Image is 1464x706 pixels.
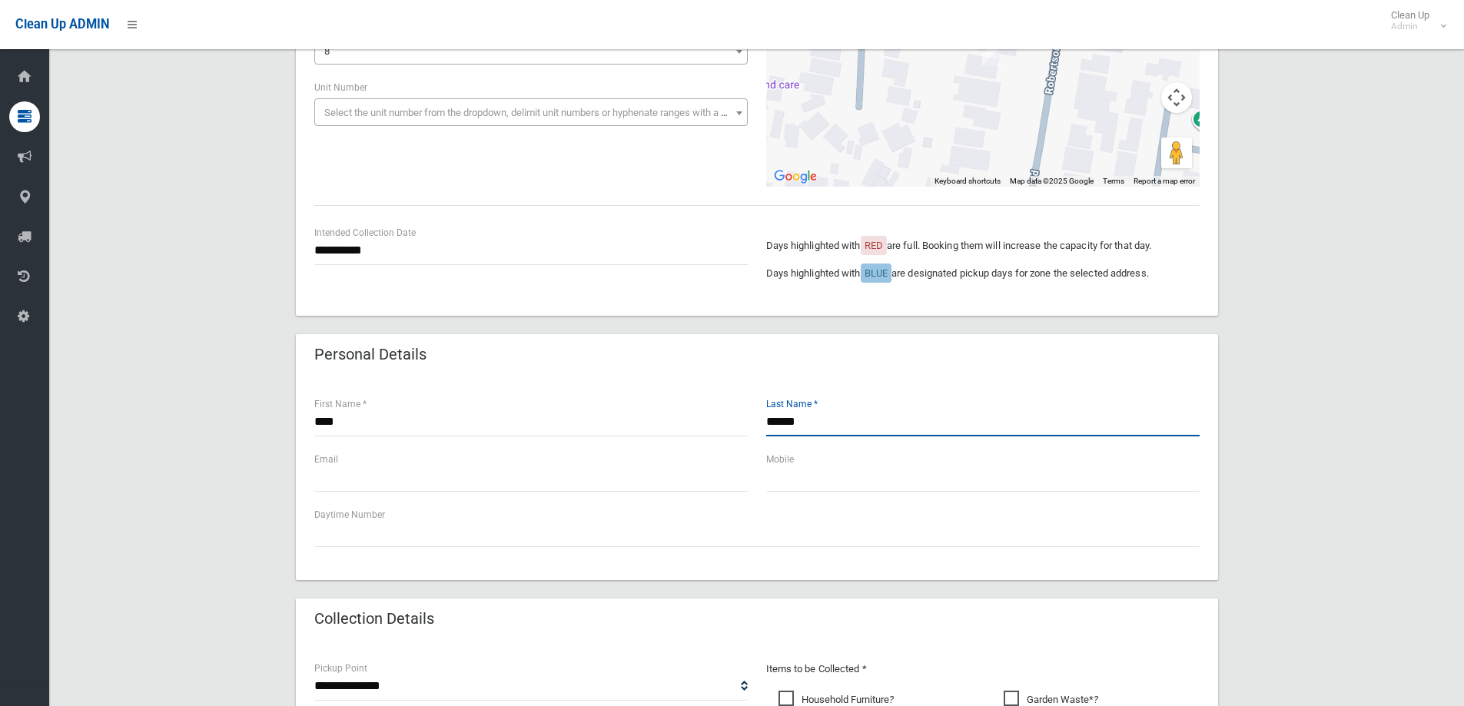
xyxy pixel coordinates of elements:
[296,340,445,370] header: Personal Details
[1010,177,1094,185] span: Map data ©2025 Google
[318,41,744,62] span: 8
[982,40,1001,66] div: 8 Robertson Road, CHESTER HILL NSW 2162
[324,107,754,118] span: Select the unit number from the dropdown, delimit unit numbers or hyphenate ranges with a comma
[314,37,748,65] span: 8
[1161,82,1192,113] button: Map camera controls
[1161,138,1192,168] button: Drag Pegman onto the map to open Street View
[770,167,821,187] img: Google
[1383,9,1445,32] span: Clean Up
[1391,21,1429,32] small: Admin
[865,267,888,279] span: BLUE
[935,176,1001,187] button: Keyboard shortcuts
[296,604,453,634] header: Collection Details
[1134,177,1195,185] a: Report a map error
[766,264,1200,283] p: Days highlighted with are designated pickup days for zone the selected address.
[770,167,821,187] a: Open this area in Google Maps (opens a new window)
[15,17,109,31] span: Clean Up ADMIN
[324,45,330,57] span: 8
[1103,177,1124,185] a: Terms (opens in new tab)
[865,240,883,251] span: RED
[766,237,1200,255] p: Days highlighted with are full. Booking them will increase the capacity for that day.
[766,660,1200,678] p: Items to be Collected *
